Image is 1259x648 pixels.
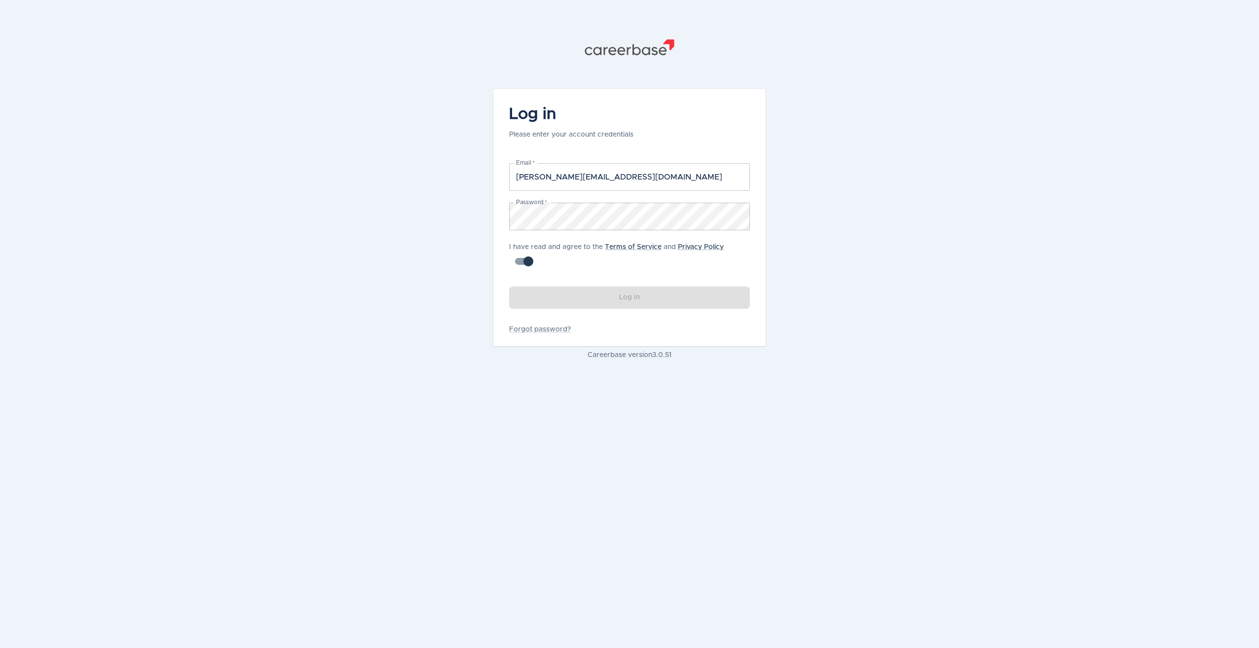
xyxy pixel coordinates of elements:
[509,242,750,252] p: I have read and agree to the and
[516,159,535,167] label: Email
[493,350,766,360] p: Careerbase version 3.0.51
[678,244,724,251] a: Privacy Policy
[605,244,662,251] a: Terms of Service
[509,324,750,334] a: Forgot password?
[516,198,547,207] label: Password
[509,105,633,124] h4: Log in
[509,130,633,140] p: Please enter your account credentials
